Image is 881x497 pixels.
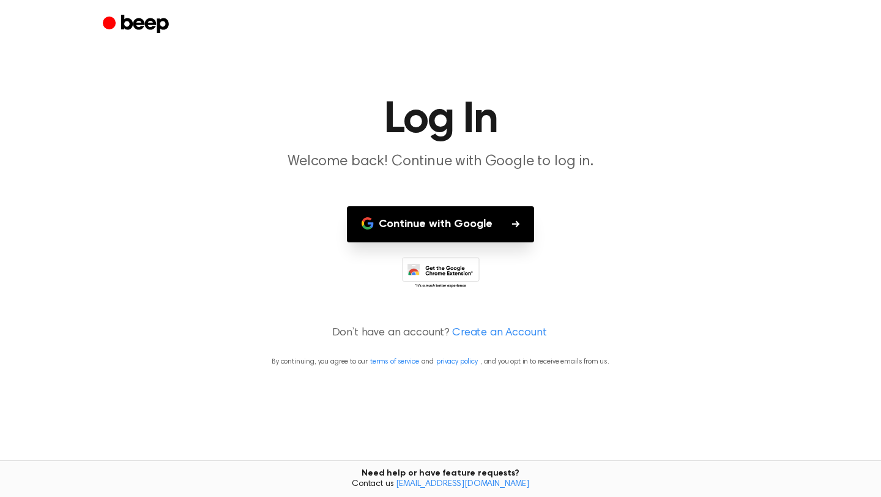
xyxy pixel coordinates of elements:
[206,152,675,172] p: Welcome back! Continue with Google to log in.
[347,206,534,242] button: Continue with Google
[127,98,754,142] h1: Log In
[103,13,172,37] a: Beep
[370,358,418,365] a: terms of service
[452,325,546,342] a: Create an Account
[15,325,866,342] p: Don’t have an account?
[396,480,529,488] a: [EMAIL_ADDRESS][DOMAIN_NAME]
[7,479,874,490] span: Contact us
[15,356,866,367] p: By continuing, you agree to our and , and you opt in to receive emails from us.
[436,358,478,365] a: privacy policy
